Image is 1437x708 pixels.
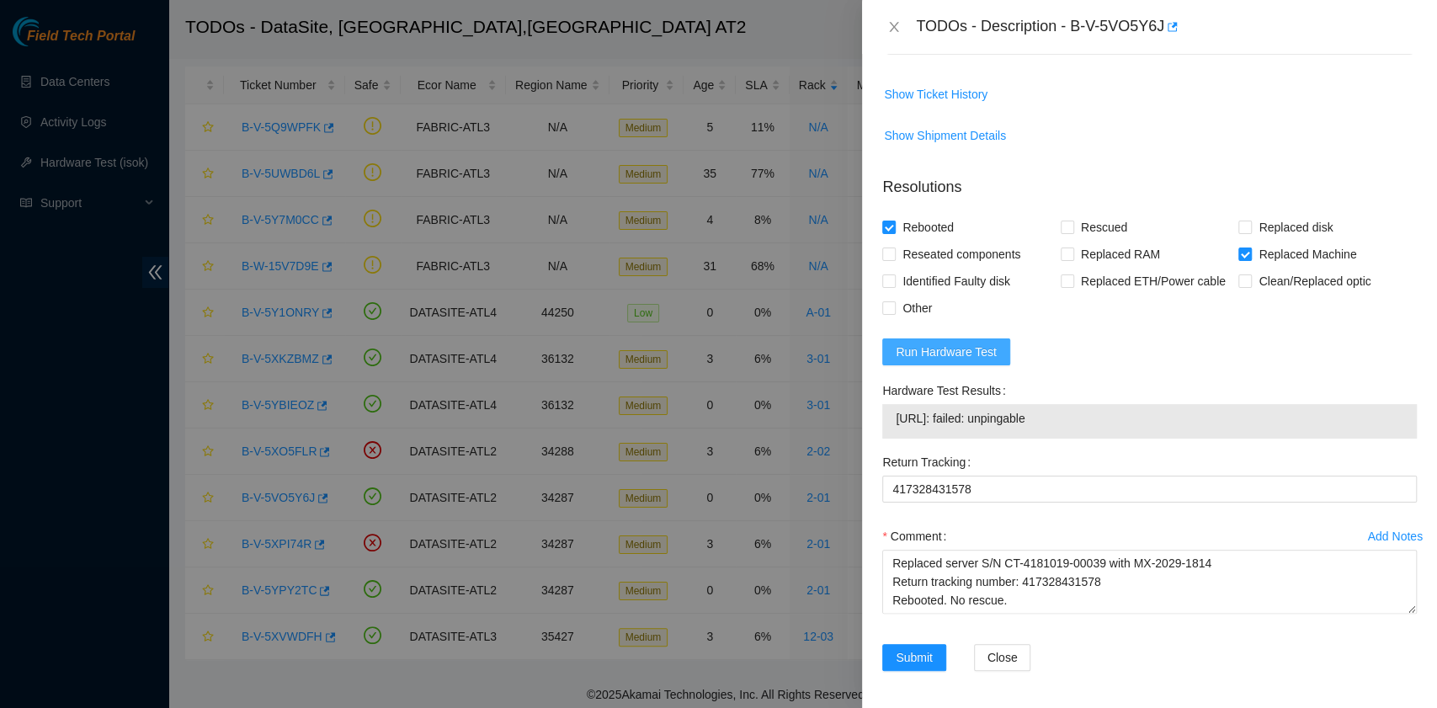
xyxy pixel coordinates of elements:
span: Replaced Machine [1252,241,1363,268]
span: Run Hardware Test [896,343,997,361]
div: Add Notes [1368,530,1423,542]
span: Reseated components [896,241,1027,268]
div: TODOs - Description - B-V-5VO5Y6J [916,13,1417,40]
span: Identified Faulty disk [896,268,1017,295]
span: Clean/Replaced optic [1252,268,1377,295]
button: Run Hardware Test [882,338,1010,365]
span: Show Ticket History [884,85,987,104]
button: Add Notes [1367,523,1424,550]
button: Close [974,644,1031,671]
span: close [887,20,901,34]
textarea: Comment [882,550,1417,614]
p: Resolutions [882,162,1417,199]
span: Other [896,295,939,322]
label: Hardware Test Results [882,377,1012,404]
label: Comment [882,523,953,550]
button: Show Shipment Details [883,122,1007,149]
span: Submit [896,648,933,667]
span: Rebooted [896,214,961,241]
span: Replaced disk [1252,214,1339,241]
label: Return Tracking [882,449,977,476]
span: Show Shipment Details [884,126,1006,145]
button: Submit [882,644,946,671]
span: Close [987,648,1018,667]
button: Close [882,19,906,35]
button: Show Ticket History [883,81,988,108]
span: Replaced RAM [1074,241,1167,268]
input: Return Tracking [882,476,1417,503]
span: Rescued [1074,214,1134,241]
span: Replaced ETH/Power cable [1074,268,1232,295]
span: [URL]: failed: unpingable [896,409,1403,428]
